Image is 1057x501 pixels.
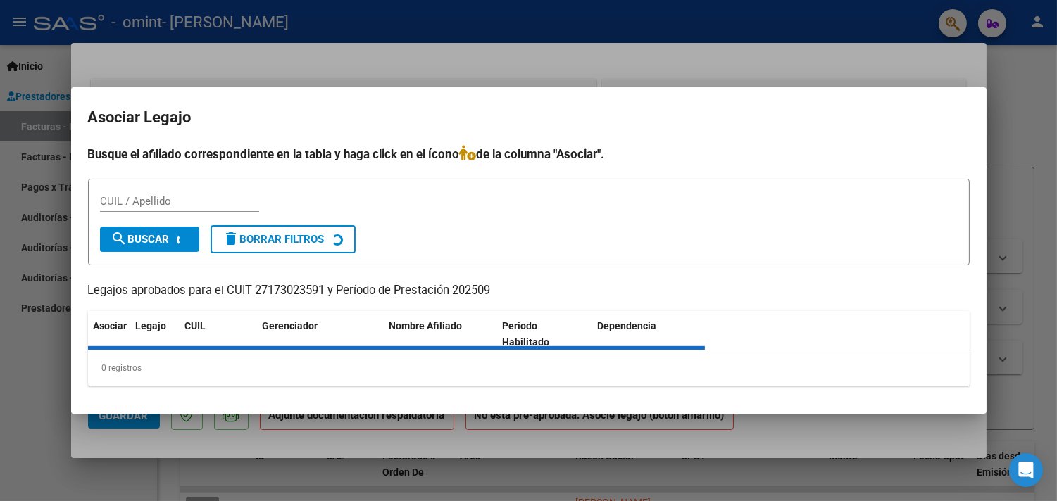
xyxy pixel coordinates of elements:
[88,282,970,300] p: Legajos aprobados para el CUIT 27173023591 y Período de Prestación 202509
[88,311,130,357] datatable-header-cell: Asociar
[100,227,199,252] button: Buscar
[211,225,356,253] button: Borrar Filtros
[111,233,170,246] span: Buscar
[223,230,240,247] mat-icon: delete
[136,320,167,331] span: Legajo
[257,311,384,357] datatable-header-cell: Gerenciador
[88,145,970,163] h4: Busque el afiliado correspondiente en la tabla y haga click en el ícono de la columna "Asociar".
[496,311,592,357] datatable-header-cell: Periodo Habilitado
[263,320,318,331] span: Gerenciador
[111,230,128,247] mat-icon: search
[180,311,257,357] datatable-header-cell: CUIL
[384,311,497,357] datatable-header-cell: Nombre Afiliado
[502,320,549,348] span: Periodo Habilitado
[88,350,970,386] div: 0 registros
[130,311,180,357] datatable-header-cell: Legajo
[592,311,705,357] datatable-header-cell: Dependencia
[223,233,325,246] span: Borrar Filtros
[88,104,970,131] h2: Asociar Legajo
[185,320,206,331] span: CUIL
[389,320,463,331] span: Nombre Afiliado
[597,320,656,331] span: Dependencia
[94,320,127,331] span: Asociar
[1009,453,1043,487] div: Open Intercom Messenger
